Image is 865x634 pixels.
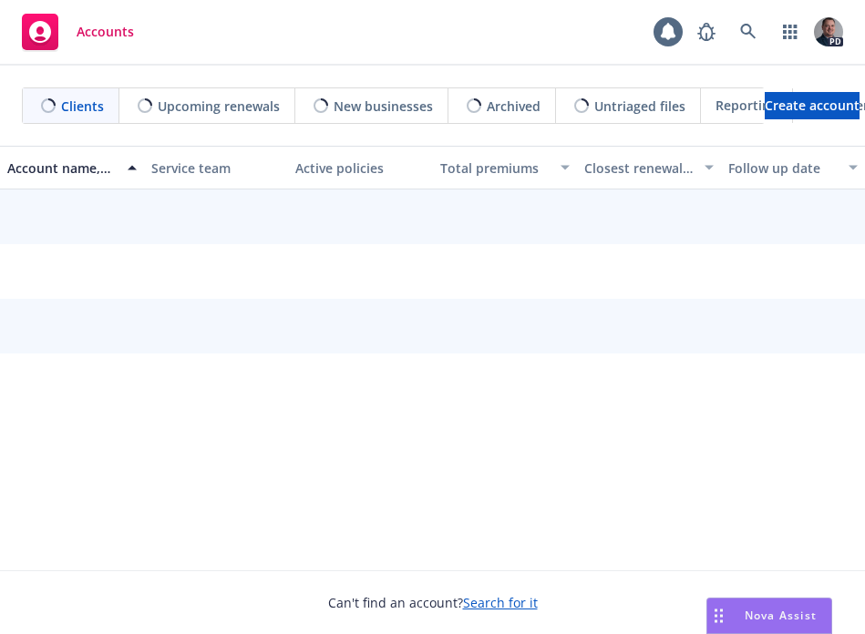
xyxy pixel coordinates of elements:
a: Search [730,14,767,50]
div: Closest renewal date [584,158,694,178]
img: photo [814,17,843,46]
span: Nova Assist [745,608,817,623]
button: Total premiums [433,146,577,189]
div: Account name, DBA [7,158,117,178]
span: Can't find an account? [328,593,538,612]
div: Total premiums [440,158,550,178]
a: Search for it [463,594,538,611]
span: Accounts [77,25,134,39]
button: Closest renewal date [577,146,721,189]
a: Create account [765,92,860,119]
button: Service team [144,146,288,189]
span: New businesses [334,97,433,116]
span: Reporting [716,96,777,115]
a: Report a Bug [688,14,725,50]
a: Switch app [772,14,808,50]
div: Drag to move [707,598,730,633]
button: Active policies [288,146,432,189]
div: Follow up date [728,158,838,178]
span: Archived [487,97,541,116]
button: Follow up date [721,146,865,189]
button: Nova Assist [706,598,832,634]
a: Accounts [15,6,141,57]
div: Service team [151,158,281,178]
span: Clients [61,97,104,116]
span: Create account [765,88,860,123]
span: Upcoming renewals [158,97,280,116]
span: Untriaged files [594,97,685,116]
div: Active policies [295,158,425,178]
